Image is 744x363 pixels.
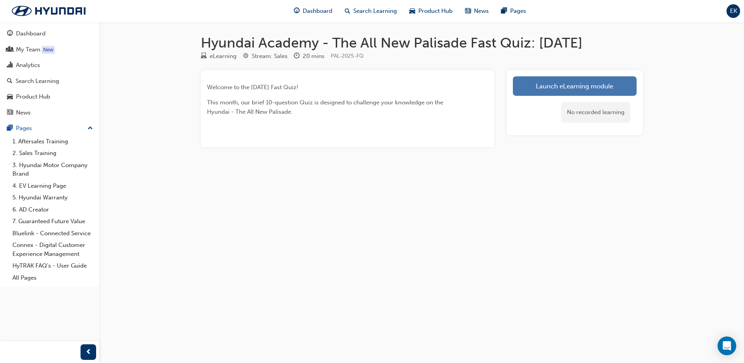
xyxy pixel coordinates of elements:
[510,7,526,16] span: Pages
[86,347,91,357] span: prev-icon
[9,239,96,260] a: Connex - Digital Customer Experience Management
[418,7,453,16] span: Product Hub
[9,260,96,272] a: HyTRAK FAQ's - User Guide
[7,62,13,69] span: chart-icon
[9,272,96,284] a: All Pages
[7,78,12,85] span: search-icon
[730,7,737,16] span: EK
[16,77,59,86] div: Search Learning
[9,159,96,180] a: 3. Hyundai Motor Company Brand
[16,45,40,54] div: My Team
[3,58,96,72] a: Analytics
[513,76,637,96] a: Launch eLearning module
[9,147,96,159] a: 2. Sales Training
[331,53,363,59] span: Learning resource code
[459,3,495,19] a: news-iconNews
[16,108,31,117] div: News
[303,52,325,61] div: 20 mins
[9,136,96,148] a: 1. Aftersales Training
[3,42,96,57] a: My Team
[303,7,332,16] span: Dashboard
[88,123,93,134] span: up-icon
[7,93,13,100] span: car-icon
[9,215,96,227] a: 7. Guaranteed Future Value
[339,3,403,19] a: search-iconSearch Learning
[42,46,55,54] div: Tooltip anchor
[294,53,300,60] span: clock-icon
[403,3,459,19] a: car-iconProduct Hub
[3,26,96,41] a: Dashboard
[201,53,207,60] span: learningResourceType_ELEARNING-icon
[9,204,96,216] a: 6. AD Creator
[3,106,96,120] a: News
[718,337,736,355] div: Open Intercom Messenger
[16,29,46,38] div: Dashboard
[9,180,96,192] a: 4. EV Learning Page
[3,121,96,136] button: Pages
[9,227,96,240] a: Bluelink - Connected Service
[9,192,96,204] a: 5. Hyundai Warranty
[3,74,96,88] a: Search Learning
[201,34,643,51] h1: Hyundai Academy - The All New Palisade Fast Quiz: [DATE]
[465,6,471,16] span: news-icon
[207,99,445,115] span: This month, our brief 10-question Quiz is designed to challenge your knowledge on the Hyundai - T...
[288,3,339,19] a: guage-iconDashboard
[294,51,325,61] div: Duration
[495,3,532,19] a: pages-iconPages
[16,92,50,101] div: Product Hub
[207,84,298,91] span: Welcome to the [DATE] Fast Quiz!
[353,7,397,16] span: Search Learning
[243,53,249,60] span: target-icon
[7,125,13,132] span: pages-icon
[561,102,630,123] div: No recorded learning
[243,51,288,61] div: Stream
[3,90,96,104] a: Product Hub
[210,52,237,61] div: eLearning
[294,6,300,16] span: guage-icon
[3,25,96,121] button: DashboardMy TeamAnalyticsSearch LearningProduct HubNews
[7,30,13,37] span: guage-icon
[345,6,350,16] span: search-icon
[474,7,489,16] span: News
[726,4,740,18] button: EK
[201,51,237,61] div: Type
[16,124,32,133] div: Pages
[7,109,13,116] span: news-icon
[7,46,13,53] span: people-icon
[16,61,40,70] div: Analytics
[252,52,288,61] div: Stream: Sales
[409,6,415,16] span: car-icon
[4,3,93,19] img: Trak
[501,6,507,16] span: pages-icon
